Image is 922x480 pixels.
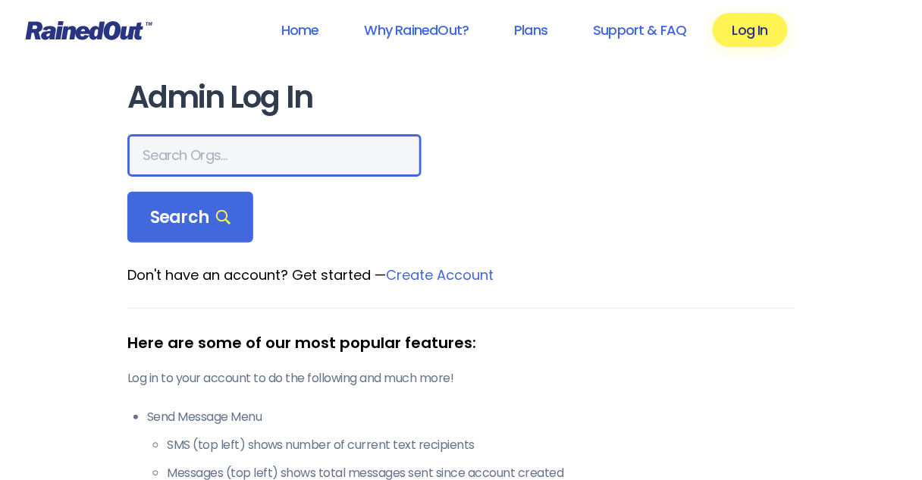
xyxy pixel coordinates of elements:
[573,13,706,47] a: Support & FAQ
[150,207,230,228] span: Search
[262,13,339,47] a: Home
[127,192,253,243] div: Search
[127,134,422,177] input: Search Orgs…
[386,265,494,284] a: Create Account
[494,13,567,47] a: Plans
[127,80,795,115] h1: Admin Log In
[127,331,795,354] div: Here are some of our most popular features:
[167,436,795,454] li: SMS (top left) shows number of current text recipients
[127,369,795,387] p: Log in to your account to do the following and much more!
[345,13,489,47] a: Why RainedOut?
[713,13,788,47] a: Log In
